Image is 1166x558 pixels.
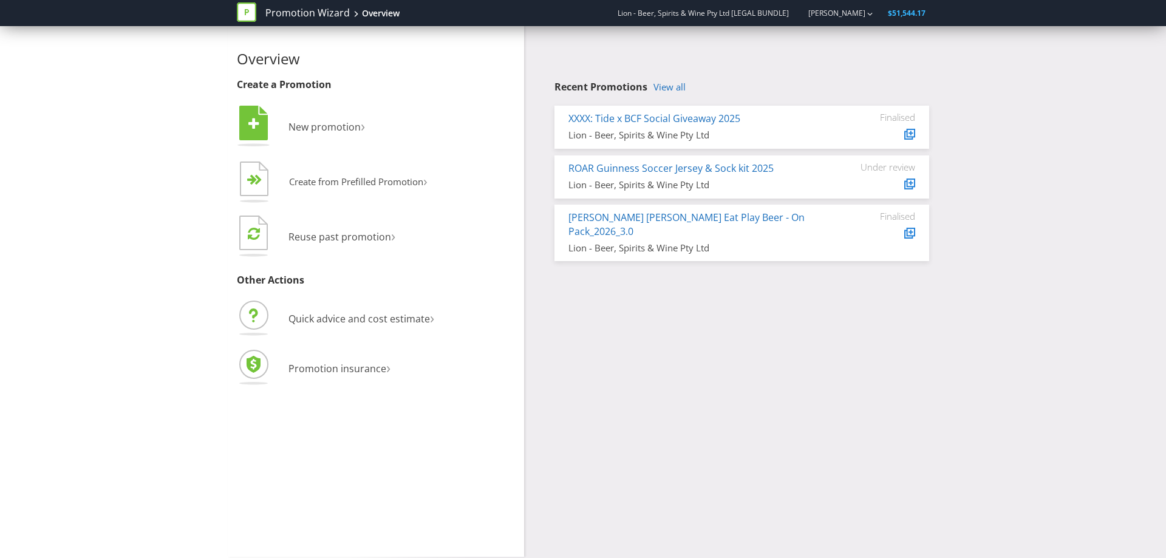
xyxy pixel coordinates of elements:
[248,226,260,240] tspan: 
[391,225,395,245] span: ›
[568,211,805,238] a: [PERSON_NAME] [PERSON_NAME] Eat Play Beer - On Pack_2026_3.0
[288,120,361,134] span: New promotion
[237,51,515,67] h2: Overview
[288,230,391,243] span: Reuse past promotion
[288,312,430,325] span: Quick advice and cost estimate
[842,162,915,172] div: Under review
[237,80,515,90] h3: Create a Promotion
[568,129,824,141] div: Lion - Beer, Spirits & Wine Pty Ltd
[248,117,259,131] tspan: 
[888,8,926,18] span: $51,544.17
[386,357,390,377] span: ›
[288,362,386,375] span: Promotion insurance
[237,158,428,207] button: Create from Prefilled Promotion›
[237,275,515,286] h3: Other Actions
[618,8,789,18] span: Lion - Beer, Spirits & Wine Pty Ltd [LEGAL BUNDLE]
[237,312,434,325] a: Quick advice and cost estimate›
[568,162,774,175] a: ROAR Guinness Soccer Jersey & Sock kit 2025
[265,6,350,20] a: Promotion Wizard
[423,171,428,190] span: ›
[430,307,434,327] span: ›
[653,82,686,92] a: View all
[568,179,824,191] div: Lion - Beer, Spirits & Wine Pty Ltd
[796,8,865,18] a: [PERSON_NAME]
[842,112,915,123] div: Finalised
[568,242,824,254] div: Lion - Beer, Spirits & Wine Pty Ltd
[568,112,740,125] a: XXXX: Tide x BCF Social Giveaway 2025
[237,362,390,375] a: Promotion insurance›
[842,211,915,222] div: Finalised
[289,175,423,188] span: Create from Prefilled Promotion
[254,174,262,186] tspan: 
[554,80,647,94] span: Recent Promotions
[362,7,400,19] div: Overview
[361,115,365,135] span: ›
